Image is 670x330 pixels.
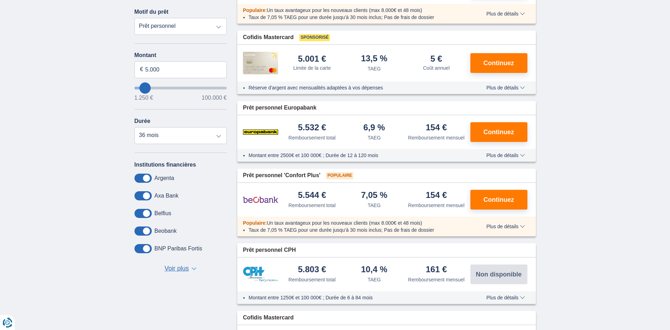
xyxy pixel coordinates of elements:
[243,104,317,112] span: Prêt personnel Europabank
[408,202,464,209] div: Remboursement mensuel
[162,264,199,274] button: Voir plus ▼
[192,267,196,270] span: ▼
[243,172,320,180] span: Prêt personnel 'Confort Plus'
[423,64,450,71] div: Coût annuel
[368,65,381,72] div: TAEG
[243,191,278,208] img: pret personnel Beobank
[134,162,196,168] label: Institutions financières
[134,118,150,124] label: Durée
[155,210,171,217] label: Belfius
[361,191,387,200] div: 7,05 %
[243,123,278,141] img: pret personnel Europabank
[155,245,202,252] label: BNP Paribas Fortis
[481,85,530,91] button: Plus de détails
[249,226,466,234] li: Taux de 7,05 % TAEG pour une durée jusqu’à 30 mois inclus; Pas de frais de dossier
[408,134,464,141] div: Remboursement mensuel
[483,129,514,135] span: Continuez
[267,7,422,13] span: Un taux avantageux pour les nouveaux clients (max 8.000€ et 48 mois)
[243,33,294,42] span: Cofidis Mastercard
[486,224,525,229] span: Plus de détails
[361,265,387,275] div: 10,4 %
[155,175,174,181] label: Argenta
[134,95,153,101] span: 1.250 €
[288,134,336,141] div: Remboursement total
[134,9,169,15] label: Motif du prêt
[470,122,527,142] button: Continuez
[483,197,514,203] span: Continuez
[431,55,442,63] div: 5 €
[426,123,447,133] div: 154 €
[408,276,464,283] div: Remboursement mensuel
[243,314,294,322] span: Cofidis Mastercard
[237,7,471,14] div: :
[249,152,466,159] li: Montant entre 2500€ et 100 000€ ; Durée de 12 à 120 mois
[243,267,278,282] img: pret personnel CPH Banque
[298,265,326,275] div: 5.803 €
[426,265,447,275] div: 161 €
[140,66,143,74] span: €
[237,219,471,226] div: :
[470,53,527,73] button: Continuez
[470,190,527,210] button: Continuez
[361,54,387,64] div: 13,5 %
[249,294,466,301] li: Montant entre 1250€ et 100 000€ ; Durée de 6 à 84 mois
[486,153,525,158] span: Plus de détails
[134,87,227,89] input: wantToBorrow
[243,220,265,226] span: Populaire
[293,64,331,71] div: Limite de la carte
[164,264,189,273] span: Voir plus
[326,172,353,179] span: Populaire
[298,191,326,200] div: 5.544 €
[476,271,522,278] span: Non disponible
[486,85,525,90] span: Plus de détails
[426,191,447,200] div: 154 €
[486,11,525,16] span: Plus de détails
[483,60,514,66] span: Continuez
[470,264,527,284] button: Non disponible
[243,246,296,254] span: Prêt personnel CPH
[299,34,330,41] span: Sponsorisé
[298,55,326,63] div: 5.001 €
[267,220,422,226] span: Un taux avantageux pour les nouveaux clients (max 8.000€ et 48 mois)
[202,95,227,101] span: 100.000 €
[298,123,326,133] div: 5.532 €
[134,52,227,58] label: Montant
[363,123,385,133] div: 6,9 %
[288,202,336,209] div: Remboursement total
[481,295,530,300] button: Plus de détails
[288,276,336,283] div: Remboursement total
[155,193,179,199] label: Axa Bank
[481,224,530,229] button: Plus de détails
[155,228,177,234] label: Beobank
[486,295,525,300] span: Plus de détails
[249,84,466,91] li: Réserve d'argent avec mensualités adaptées à vos dépenses
[481,152,530,158] button: Plus de détails
[243,7,265,13] span: Populaire
[368,202,381,209] div: TAEG
[368,134,381,141] div: TAEG
[368,276,381,283] div: TAEG
[481,11,530,17] button: Plus de détails
[249,14,466,21] li: Taux de 7,05 % TAEG pour une durée jusqu’à 30 mois inclus; Pas de frais de dossier
[243,52,278,74] img: pret personnel Cofidis CC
